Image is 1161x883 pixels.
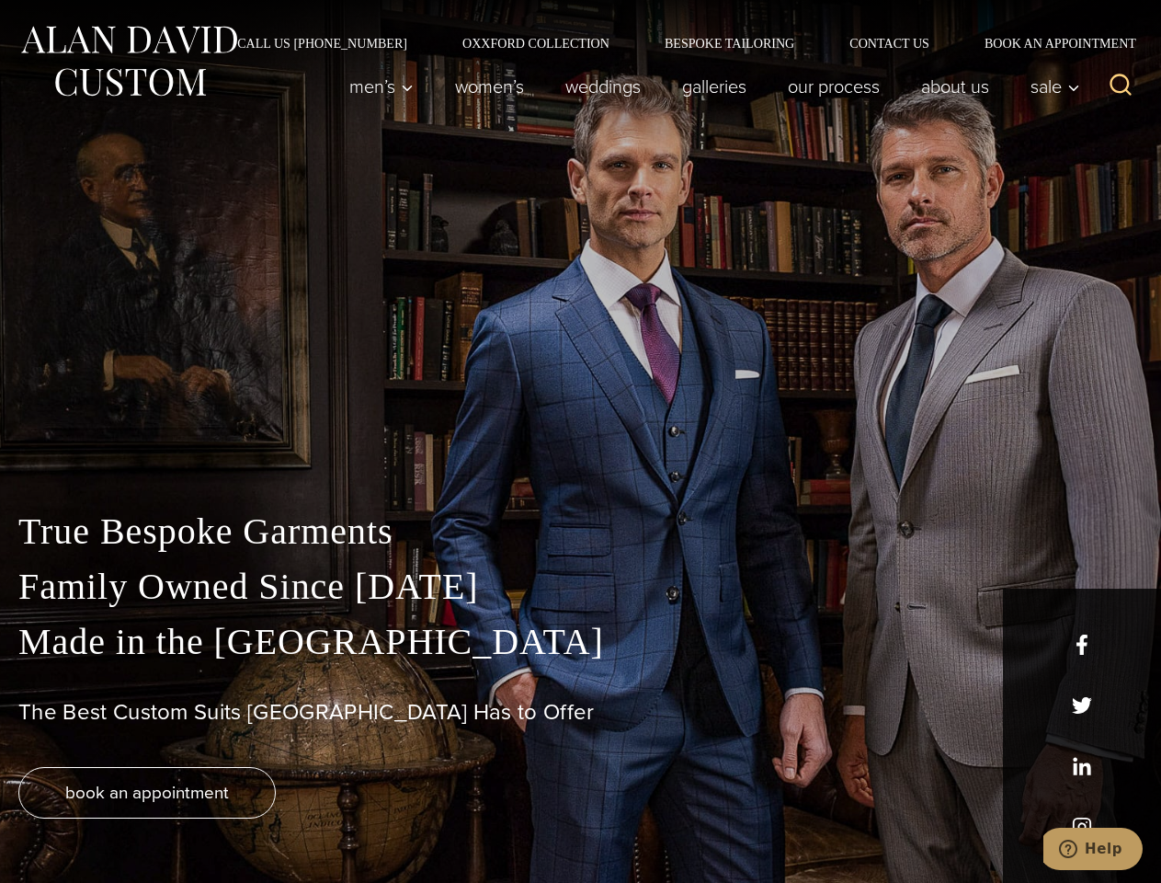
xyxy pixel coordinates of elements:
a: Our Process [768,68,901,105]
button: Men’s sub menu toggle [329,68,435,105]
iframe: Opens a widget where you can chat to one of our agents [1043,828,1143,874]
button: Sale sub menu toggle [1010,68,1090,105]
a: book an appointment [18,767,276,819]
nav: Primary Navigation [329,68,1090,105]
button: View Search Form [1098,64,1143,109]
a: Bespoke Tailoring [637,37,822,50]
a: Contact Us [822,37,957,50]
a: Women’s [435,68,545,105]
span: book an appointment [65,779,229,806]
h1: The Best Custom Suits [GEOGRAPHIC_DATA] Has to Offer [18,699,1143,726]
a: About Us [901,68,1010,105]
img: Alan David Custom [18,20,239,102]
a: Call Us [PHONE_NUMBER] [210,37,435,50]
nav: Secondary Navigation [210,37,1143,50]
a: Oxxford Collection [435,37,637,50]
p: True Bespoke Garments Family Owned Since [DATE] Made in the [GEOGRAPHIC_DATA] [18,504,1143,670]
a: Galleries [662,68,768,105]
a: weddings [545,68,662,105]
a: Book an Appointment [957,37,1143,50]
